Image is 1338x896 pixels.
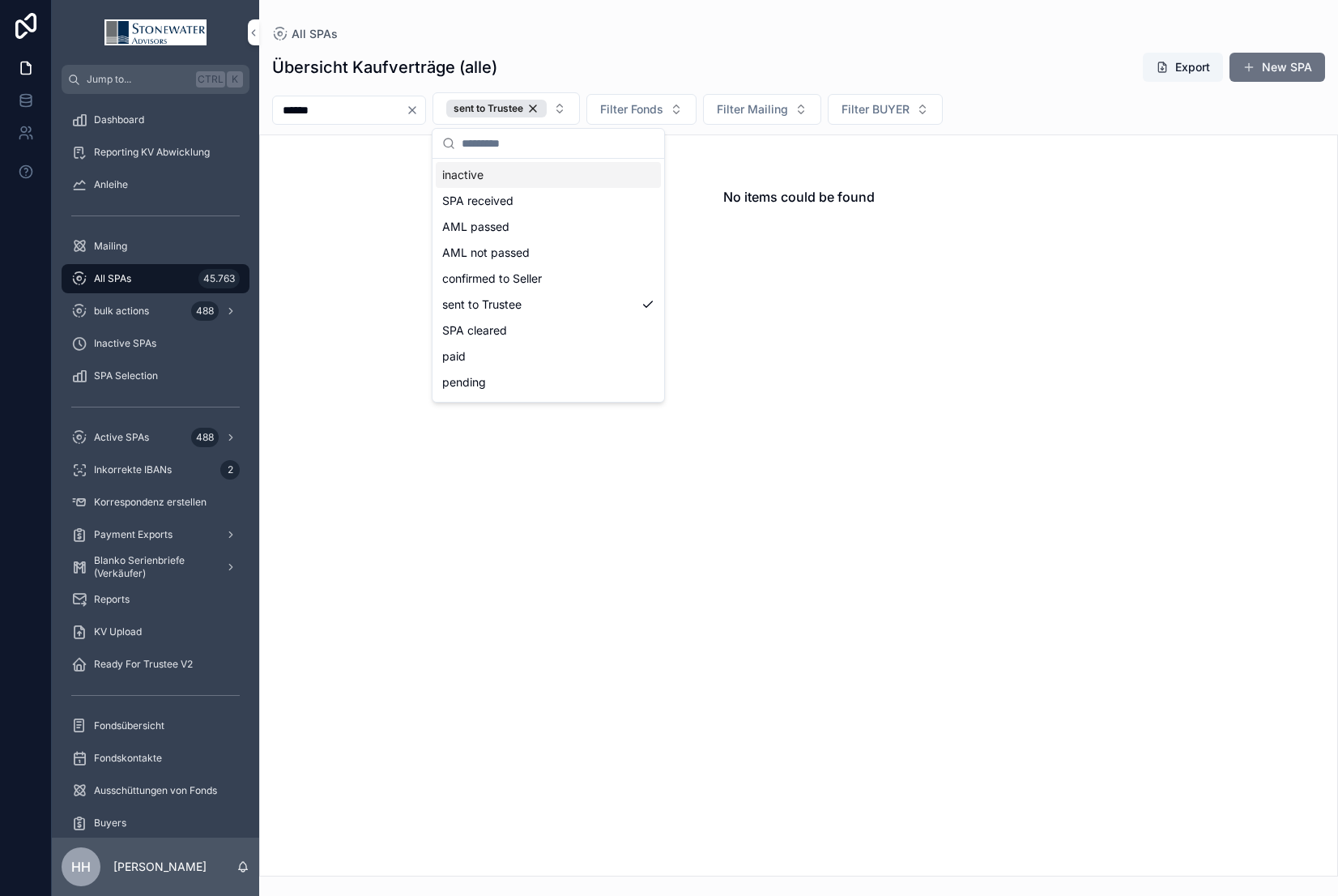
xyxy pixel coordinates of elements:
[196,71,225,87] span: Ctrl
[94,337,156,350] span: Inactive SPAs
[436,240,661,266] div: AML not passed
[94,593,130,606] span: Reports
[94,305,149,318] span: bulk actions
[228,73,241,86] span: K
[62,423,249,452] a: Active SPAs488
[62,488,249,517] a: Korrespondenz erstellen
[62,744,249,773] a: Fondskontakte
[436,343,661,369] div: paid
[94,272,131,285] span: All SPAs
[703,94,821,125] button: Select Button
[94,146,210,159] span: Reporting KV Abwicklung
[62,329,249,358] a: Inactive SPAs
[62,361,249,390] a: SPA Selection
[62,232,249,261] a: Mailing
[191,428,219,447] div: 488
[62,809,249,838] a: Buyers
[191,301,219,321] div: 488
[94,817,126,830] span: Buyers
[436,395,661,421] div: double sale
[436,318,661,343] div: SPA cleared
[94,463,172,476] span: Inkorrekte IBANs
[94,625,142,638] span: KV Upload
[87,73,190,86] span: Jump to...
[94,496,207,509] span: Korrespondenz erstellen
[62,170,249,199] a: Anleihe
[842,101,910,117] span: Filter BUYER
[62,650,249,679] a: Ready For Trustee V2
[113,859,207,875] p: [PERSON_NAME]
[220,460,240,480] div: 2
[62,520,249,549] a: Payment Exports
[717,101,788,117] span: Filter Mailing
[62,297,249,326] a: bulk actions488
[94,752,162,765] span: Fondskontakte
[94,178,128,191] span: Anleihe
[94,113,144,126] span: Dashboard
[436,292,661,318] div: sent to Trustee
[94,369,158,382] span: SPA Selection
[94,658,193,671] span: Ready For Trustee V2
[62,711,249,740] a: Fondsübersicht
[62,776,249,805] a: Ausschüttungen von Fonds
[52,94,259,838] div: scrollable content
[436,162,661,188] div: inactive
[94,240,127,253] span: Mailing
[62,138,249,167] a: Reporting KV Abwicklung
[94,528,173,541] span: Payment Exports
[436,369,661,395] div: pending
[94,554,212,580] span: Blanko Serienbriefe (Verkäufer)
[104,19,207,45] img: App logo
[94,431,149,444] span: Active SPAs
[433,159,664,402] div: Suggestions
[436,214,661,240] div: AML passed
[94,784,217,797] span: Ausschüttungen von Fonds
[62,105,249,134] a: Dashboard
[62,455,249,484] a: Inkorrekte IBANs2
[62,617,249,646] a: KV Upload
[406,104,425,117] button: Clear
[436,188,661,214] div: SPA received
[292,26,338,42] span: All SPAs
[62,585,249,614] a: Reports
[600,101,663,117] span: Filter Fonds
[436,266,661,292] div: confirmed to Seller
[723,187,875,207] h2: No items could be found
[62,553,249,582] a: Blanko Serienbriefe (Verkäufer)
[198,269,240,288] div: 45.763
[1143,53,1223,82] button: Export
[62,264,249,293] a: All SPAs45.763
[446,100,547,117] div: sent to Trustee
[71,857,91,877] span: HH
[272,26,338,42] a: All SPAs
[433,92,580,125] button: Select Button
[446,100,547,117] button: Unselect SENT_TO_TRUSTEE
[62,65,249,94] button: Jump to...CtrlK
[94,719,164,732] span: Fondsübersicht
[828,94,943,125] button: Select Button
[272,56,497,79] h1: Übersicht Kaufverträge (alle)
[586,94,697,125] button: Select Button
[1229,53,1325,82] button: New SPA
